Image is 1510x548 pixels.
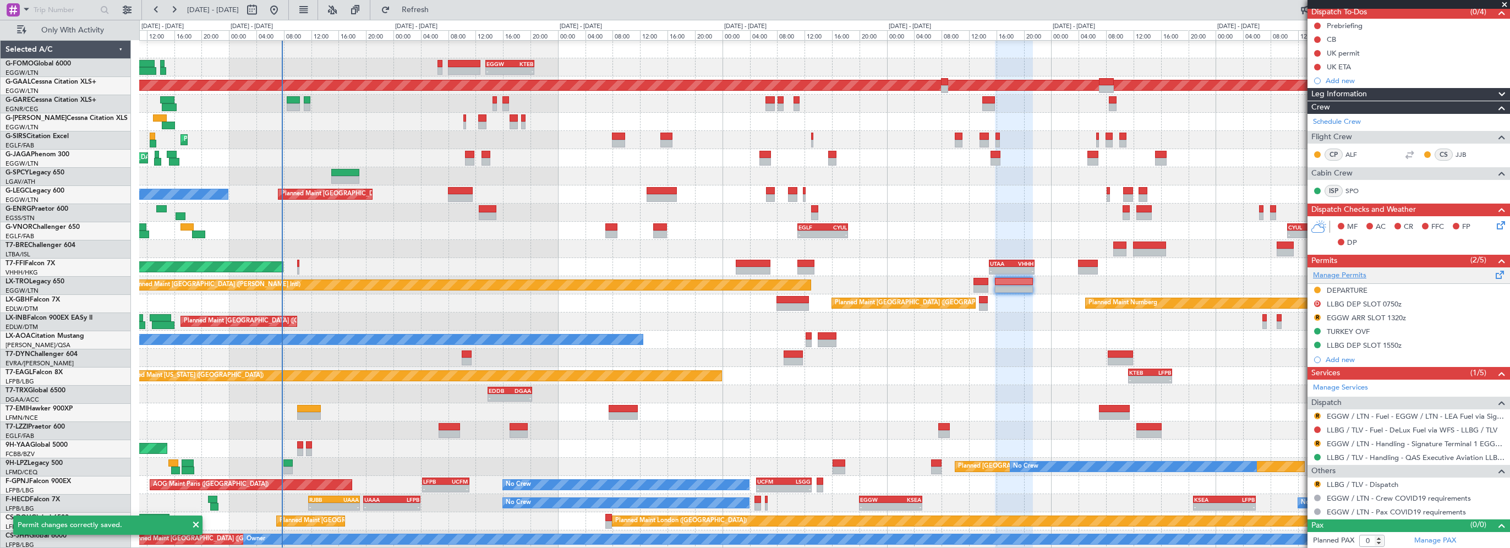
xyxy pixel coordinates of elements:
[1311,204,1416,216] span: Dispatch Checks and Weather
[510,68,533,74] div: -
[1327,313,1406,322] div: EGGW ARR SLOT 1320z
[6,305,38,313] a: EDLW/DTM
[446,485,468,492] div: -
[835,295,1008,311] div: Planned Maint [GEOGRAPHIC_DATA] ([GEOGRAPHIC_DATA])
[1194,503,1224,510] div: -
[506,476,531,493] div: No Crew
[6,351,78,358] a: T7-DYNChallenger 604
[6,496,30,503] span: F-HECD
[6,242,28,249] span: T7-BRE
[1470,254,1486,266] span: (2/5)
[6,169,29,176] span: G-SPCY
[6,287,39,295] a: EGGW/LTN
[1150,376,1171,383] div: -
[6,206,31,212] span: G-ENRG
[997,30,1024,40] div: 16:00
[6,169,64,176] a: G-SPCYLegacy 650
[6,278,64,285] a: LX-TROLegacy 650
[1314,481,1321,487] button: R
[6,61,34,67] span: G-FOMO
[990,267,1011,274] div: -
[990,260,1011,267] div: UTAA
[510,387,530,394] div: DGAA
[6,151,31,158] span: G-JAGA
[12,21,119,39] button: Only With Activity
[423,485,446,492] div: -
[1150,369,1171,376] div: LFPB
[395,22,437,31] div: [DATE] - [DATE]
[475,30,503,40] div: 12:00
[1470,519,1486,530] span: (0/0)
[1314,440,1321,447] button: R
[784,485,811,492] div: -
[1311,131,1352,144] span: Flight Crew
[6,115,128,122] a: G-[PERSON_NAME]Cessna Citation XLS
[1288,224,1309,231] div: CYUL
[1327,494,1471,503] a: EGGW / LTN - Crew COVID19 requirements
[122,277,300,293] div: Unplanned Maint [GEOGRAPHIC_DATA] ([PERSON_NAME] Intl)
[612,30,640,40] div: 08:00
[184,131,357,148] div: Planned Maint [GEOGRAPHIC_DATA] ([GEOGRAPHIC_DATA])
[231,22,273,31] div: [DATE] - [DATE]
[1311,397,1342,409] span: Dispatch
[784,478,811,485] div: LSGG
[1327,286,1367,295] div: DEPARTURE
[6,442,68,448] a: 9H-YAAGlobal 5000
[6,405,73,412] a: T7-EMIHawker 900XP
[1327,35,1336,44] div: CB
[1298,30,1326,40] div: 12:00
[891,503,922,510] div: -
[6,341,70,349] a: [PERSON_NAME]/QSA
[6,196,39,204] a: EGGW/LTN
[6,268,38,277] a: VHHH/HKG
[486,68,510,74] div: -
[1376,222,1386,233] span: AC
[6,188,29,194] span: G-LEGC
[1106,30,1134,40] div: 08:00
[309,496,334,503] div: RJBB
[392,503,419,510] div: -
[503,30,530,40] div: 16:00
[914,30,942,40] div: 04:00
[281,186,455,202] div: Planned Maint [GEOGRAPHIC_DATA] ([GEOGRAPHIC_DATA])
[1189,30,1216,40] div: 20:00
[6,224,32,231] span: G-VNOR
[187,5,239,15] span: [DATE] - [DATE]
[1224,496,1255,503] div: LFPB
[6,387,28,394] span: T7-TRX
[1301,495,1326,511] div: No Crew
[6,133,26,140] span: G-SIRS
[1325,149,1343,161] div: CP
[1327,299,1402,309] div: LLBG DEP SLOT 0750z
[6,369,63,376] a: T7-EAGLFalcon 8X
[486,61,510,67] div: EGGW
[1217,22,1260,31] div: [DATE] - [DATE]
[1326,355,1504,364] div: Add new
[1431,222,1444,233] span: FFC
[889,22,931,31] div: [DATE] - [DATE]
[668,30,695,40] div: 16:00
[6,297,30,303] span: LX-GBH
[6,468,37,476] a: LFMD/CEQ
[6,79,31,85] span: G-GAAL
[891,496,922,503] div: KSEA
[1327,412,1504,421] a: EGGW / LTN - Fuel - EGGW / LTN - LEA Fuel via Signature in EGGW
[1345,186,1370,196] a: SPO
[421,30,448,40] div: 04:00
[832,30,860,40] div: 16:00
[284,30,311,40] div: 08:00
[1327,21,1363,30] div: Prebriefing
[942,30,969,40] div: 08:00
[18,520,186,531] div: Permit changes correctly saved.
[334,496,359,503] div: UAAA
[969,30,997,40] div: 12:00
[122,368,264,384] div: Planned Maint [US_STATE] ([GEOGRAPHIC_DATA])
[6,405,27,412] span: T7-EMI
[1327,62,1351,72] div: UK ETA
[1347,222,1358,233] span: MF
[723,30,750,40] div: 00:00
[6,478,29,485] span: F-GPNJ
[6,232,34,240] a: EGLF/FAB
[798,231,823,238] div: -
[34,2,97,18] input: Trip Number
